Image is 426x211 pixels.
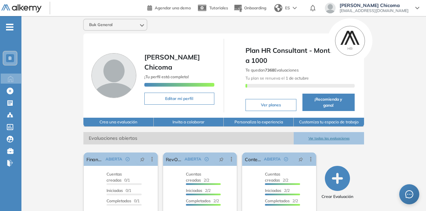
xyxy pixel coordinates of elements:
[224,118,294,127] button: Personaliza la experiencia
[265,198,298,203] span: 2/2
[245,76,309,81] span: Tu plan se renueva el
[340,3,409,8] span: [PERSON_NAME] Chicoma
[8,56,12,61] span: B
[166,152,182,166] a: RevOps | Col
[285,5,290,11] span: ES
[106,172,122,183] span: Cuentas creadas
[186,188,202,193] span: Iniciadas
[293,154,308,165] button: pushpin
[135,154,150,165] button: pushpin
[265,172,288,183] span: 2/2
[265,188,290,193] span: 2/2
[89,22,113,27] span: Buk General
[233,1,266,15] button: Onboarding
[293,7,297,9] img: arrow
[144,93,214,105] button: Editar mi perfil
[144,53,200,71] span: [PERSON_NAME] Chicoma
[265,68,274,73] b: 7368
[285,76,309,81] b: 1 de octubre
[6,26,13,28] i: -
[186,172,201,183] span: Cuentas creadas
[186,188,211,193] span: 2/2
[214,154,229,165] button: pushpin
[105,156,122,162] span: ABIERTA
[302,94,355,111] button: ¡Recomienda y gana!
[294,132,364,144] button: Ver todas las evaluaciones
[106,172,130,183] span: 0/1
[405,190,414,199] span: message
[126,157,130,161] span: check-circle
[106,188,131,193] span: 0/1
[264,156,281,162] span: ABIERTA
[245,45,355,66] span: Plan HR Consultant - Month - 701 a 1000
[91,53,136,98] img: Foto de perfil
[298,156,303,162] span: pushpin
[186,172,209,183] span: 2/2
[340,8,409,13] span: [EMAIL_ADDRESS][DOMAIN_NAME]
[83,132,294,144] span: Evaluaciones abiertas
[144,74,189,79] span: ¡Tu perfil está completo!
[185,156,201,162] span: ABIERTA
[106,198,131,203] span: Completados
[155,5,191,10] span: Agendar una demo
[219,156,224,162] span: pushpin
[322,194,353,200] span: Crear Evaluación
[186,198,211,203] span: Completados
[1,4,42,13] img: Logo
[106,198,140,203] span: 0/1
[86,152,103,166] a: Finance Specialist CL
[186,198,219,203] span: 2/2
[245,68,299,73] span: Te quedan Evaluaciones
[106,188,123,193] span: Iniciadas
[154,118,224,127] button: Invita a colaborar
[245,152,261,166] a: Content Lead
[322,166,353,200] button: Crear Evaluación
[140,156,145,162] span: pushpin
[265,172,280,183] span: Cuentas creadas
[274,4,282,12] img: world
[83,118,153,127] button: Crea una evaluación
[209,5,228,10] span: Tutoriales
[284,157,288,161] span: check-circle
[244,5,266,10] span: Onboarding
[245,99,296,111] button: Ver planes
[205,157,209,161] span: check-circle
[265,188,281,193] span: Iniciadas
[265,198,290,203] span: Completados
[294,118,364,127] button: Customiza tu espacio de trabajo
[147,3,191,11] a: Agendar una demo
